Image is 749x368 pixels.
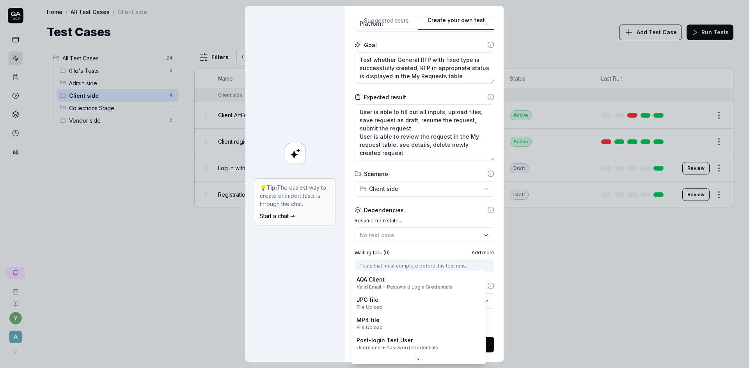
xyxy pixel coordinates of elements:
div: JPG file [357,296,383,311]
div: AQA Client [357,275,453,291]
div: MP4 file [357,316,383,331]
div: File Upload [357,324,383,331]
div: Post-login Test User [357,336,438,351]
div: Username + Password Credentials [357,344,438,351]
div: File Upload [357,304,383,311]
div: Valid Email + Password Login Credentials [357,283,453,291]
